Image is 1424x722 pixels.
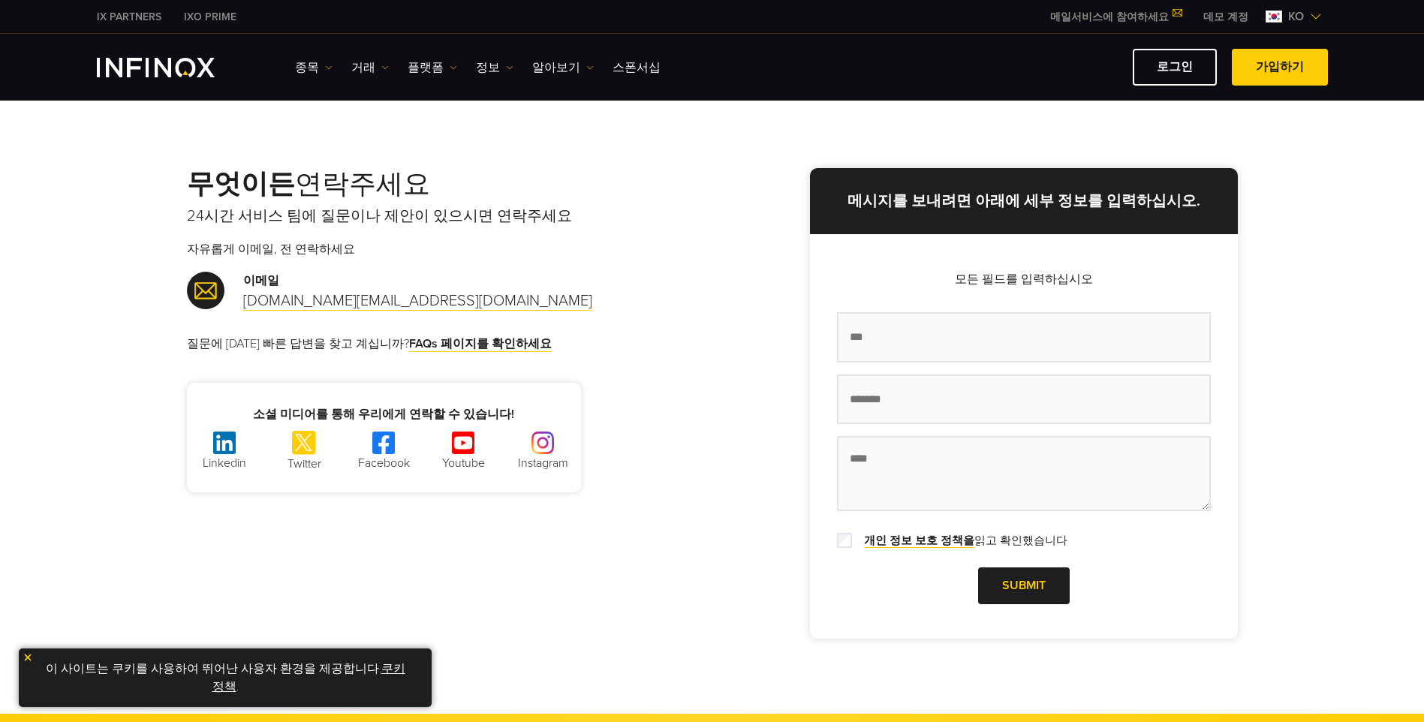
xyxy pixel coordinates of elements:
[187,335,712,353] p: 질문에 [DATE] 빠른 답변을 찾고 계십니까?
[351,59,389,77] a: 거래
[409,336,552,352] a: FAQs 페이지를 확인하세요
[864,534,974,547] strong: 개인 정보 보호 정책을
[266,455,342,473] p: Twitter
[86,9,173,25] a: INFINOX
[847,192,1200,210] strong: 메시지를 보내려면 아래에 세부 정보를 입력하십시오.
[1133,49,1217,86] a: 로그인
[1232,49,1328,86] a: 가입하기
[426,454,501,472] p: Youtube
[187,206,712,227] p: 24시간 서비스 팀에 질문이나 제안이 있으시면 연락주세요
[855,532,1067,549] label: 읽고 확인했습니다
[187,454,262,472] p: Linkedin
[837,270,1211,288] p: 모든 필드를 입력하십시오
[613,59,661,77] a: 스폰서십
[23,652,33,663] img: yellow close icon
[26,656,424,699] p: 이 사이트는 쿠키를 사용하여 뛰어난 사용자 환경을 제공합니다. .
[1192,9,1260,25] a: INFINOX MENU
[978,567,1070,604] a: Submit
[505,454,580,472] p: Instagram
[1039,11,1192,23] a: 메일서비스에 참여하세요
[243,292,592,311] a: [DOMAIN_NAME][EMAIL_ADDRESS][DOMAIN_NAME]
[295,59,333,77] a: 종목
[173,9,248,25] a: INFINOX
[1282,8,1310,26] span: ko
[97,58,250,77] a: INFINOX Logo
[408,59,457,77] a: 플랫폼
[476,59,513,77] a: 정보
[187,240,712,258] p: 자유롭게 이메일, 전 연락하세요
[864,534,974,548] a: 개인 정보 보호 정책을
[187,168,712,201] h2: 연락주세요
[187,168,295,200] strong: 무엇이든
[532,59,594,77] a: 알아보기
[243,273,279,288] strong: 이메일
[346,454,421,472] p: Facebook
[253,407,514,422] strong: 소셜 미디어를 통해 우리에게 연락할 수 있습니다!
